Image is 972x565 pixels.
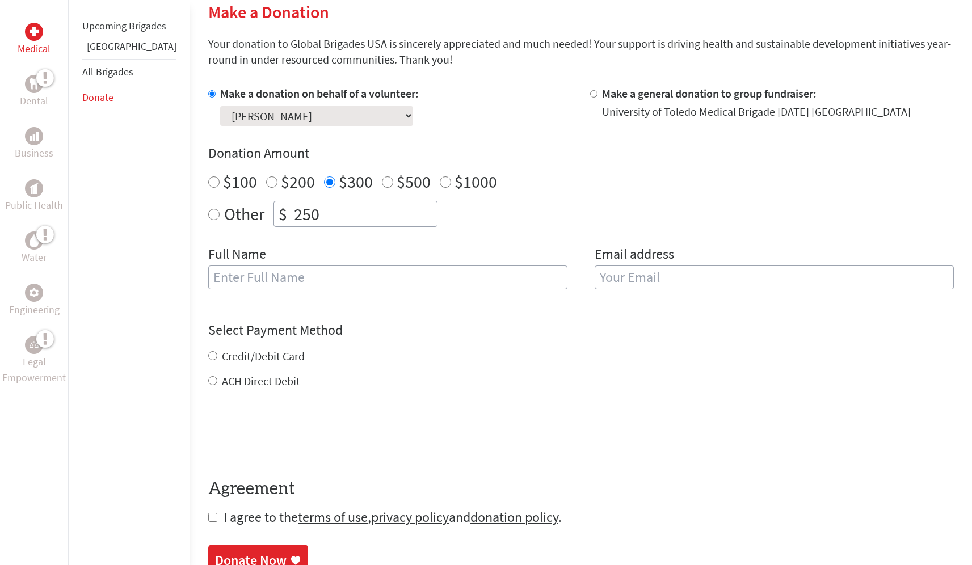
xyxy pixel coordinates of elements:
[30,183,39,194] img: Public Health
[30,288,39,297] img: Engineering
[30,341,39,348] img: Legal Empowerment
[602,86,817,100] label: Make a general donation to group fundraiser:
[222,374,300,388] label: ACH Direct Debit
[292,201,437,226] input: Enter Amount
[220,86,419,100] label: Make a donation on behalf of a volunteer:
[281,171,315,192] label: $200
[397,171,431,192] label: $500
[18,41,51,57] p: Medical
[25,127,43,145] div: Business
[30,78,39,89] img: Dental
[18,23,51,57] a: MedicalMedical
[470,508,558,526] a: donation policy
[339,171,373,192] label: $300
[25,179,43,197] div: Public Health
[82,14,176,39] li: Upcoming Brigades
[223,171,257,192] label: $100
[208,321,954,339] h4: Select Payment Method
[15,145,53,161] p: Business
[25,75,43,93] div: Dental
[2,354,66,386] p: Legal Empowerment
[82,19,166,32] a: Upcoming Brigades
[224,508,562,526] span: I agree to the , and .
[30,27,39,36] img: Medical
[595,245,674,265] label: Email address
[25,231,43,250] div: Water
[208,36,954,68] p: Your donation to Global Brigades USA is sincerely appreciated and much needed! Your support is dr...
[208,265,567,289] input: Enter Full Name
[5,179,63,213] a: Public HealthPublic Health
[208,479,954,499] h4: Agreement
[15,127,53,161] a: BusinessBusiness
[30,234,39,247] img: Water
[25,336,43,354] div: Legal Empowerment
[82,39,176,59] li: Guatemala
[22,250,47,265] p: Water
[30,132,39,141] img: Business
[371,508,449,526] a: privacy policy
[602,104,911,120] div: University of Toledo Medical Brigade [DATE] [GEOGRAPHIC_DATA]
[595,265,954,289] input: Your Email
[20,75,48,109] a: DentalDental
[9,302,60,318] p: Engineering
[208,144,954,162] h4: Donation Amount
[22,231,47,265] a: WaterWater
[455,171,497,192] label: $1000
[274,201,292,226] div: $
[25,23,43,41] div: Medical
[82,91,113,104] a: Donate
[224,201,264,227] label: Other
[9,284,60,318] a: EngineeringEngineering
[87,40,176,53] a: [GEOGRAPHIC_DATA]
[82,59,176,85] li: All Brigades
[208,2,954,22] h2: Make a Donation
[82,65,133,78] a: All Brigades
[25,284,43,302] div: Engineering
[20,93,48,109] p: Dental
[222,349,305,363] label: Credit/Debit Card
[2,336,66,386] a: Legal EmpowermentLegal Empowerment
[208,245,266,265] label: Full Name
[208,412,381,456] iframe: reCAPTCHA
[82,85,176,110] li: Donate
[298,508,368,526] a: terms of use
[5,197,63,213] p: Public Health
